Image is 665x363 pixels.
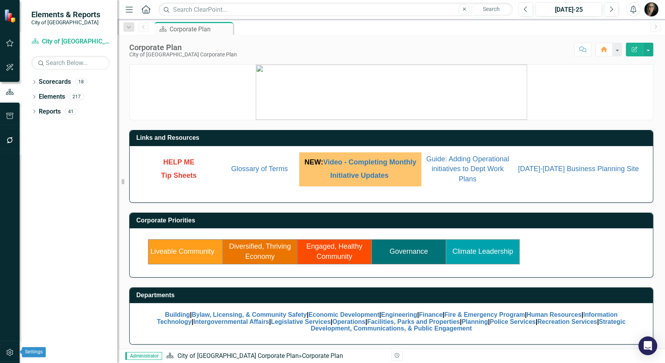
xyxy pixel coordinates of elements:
[271,318,331,325] a: Legislative Services
[31,10,100,19] span: Elements & Reports
[22,347,46,357] div: Settings
[157,311,618,325] a: Information Technology
[136,134,649,141] h3: Links and Resources
[170,24,231,34] div: Corporate Plan
[39,107,61,116] a: Reports
[31,19,100,25] small: City of [GEOGRAPHIC_DATA]
[304,158,416,166] span: NEW:
[444,311,525,318] a: Fire & Emergency Program
[311,318,625,332] a: Strategic Development, Communications, & Public Engagement
[159,3,513,16] input: Search ClearPoint...
[367,318,460,325] a: Facilities, Parks and Properties
[129,52,237,58] div: City of [GEOGRAPHIC_DATA] Corporate Plan
[177,352,298,359] a: City of [GEOGRAPHIC_DATA] Corporate Plan
[490,318,535,325] a: Police Services
[39,78,71,87] a: Scorecards
[452,247,513,255] a: Climate Leadership
[150,247,214,255] a: Liveable Community
[527,311,582,318] a: Human Resources
[462,318,488,325] a: Planning
[136,217,649,224] h3: Corporate Priorities
[163,158,195,166] span: HELP ME
[229,242,291,260] a: Diversified, Thriving Economy
[129,43,237,52] div: Corporate Plan
[193,318,269,325] a: Intergovernmental Affairs
[69,94,84,100] div: 217
[165,311,190,318] a: Building
[306,242,362,260] a: Engaged, Healthy Community
[166,352,385,361] div: »
[125,352,162,360] span: Administrator
[136,292,649,299] h3: Departments
[644,2,658,16] img: Natalie Kovach
[483,6,500,12] span: Search
[192,311,307,318] a: Bylaw, Licensing, & Community Safety
[309,311,379,318] a: Economic Development
[163,159,195,166] a: HELP ME
[65,108,77,115] div: 41
[426,155,509,183] span: Guide: Adding Operational initiatives to Dept Work Plans
[39,92,65,101] a: Elements
[157,311,625,332] span: | | | | | | | | | | | | | | |
[638,336,657,355] div: Open Intercom Messenger
[302,352,343,359] div: Corporate Plan
[381,311,417,318] a: Engineering
[538,5,599,14] div: [DATE]-25
[426,156,509,182] a: Guide: Adding Operational initiatives to Dept Work Plans
[161,173,197,179] a: Tip Sheets
[535,2,602,16] button: [DATE]-25
[472,4,511,15] button: Search
[332,318,365,325] a: Operations
[419,311,443,318] a: Finance
[537,318,597,325] a: Recreation Services
[231,165,288,173] a: Glossary of Terms
[323,158,416,166] a: Video - Completing Monthly
[330,172,389,179] a: Initiative Updates
[75,79,87,85] div: 18
[4,9,18,23] img: ClearPoint Strategy
[161,172,197,179] span: Tip Sheets
[31,37,110,46] a: City of [GEOGRAPHIC_DATA] Corporate Plan
[390,247,428,255] a: Governance
[518,165,639,173] a: [DATE]-[DATE] Business Planning Site
[31,56,110,70] input: Search Below...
